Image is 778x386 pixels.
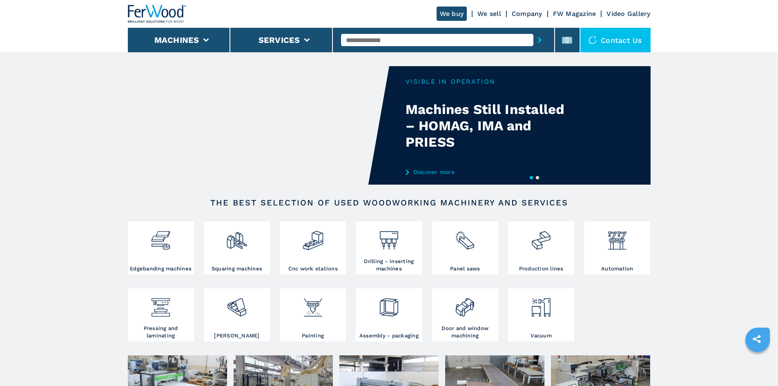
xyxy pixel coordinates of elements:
[154,198,624,208] h2: The best selection of used woodworking machinery and services
[601,265,633,272] h3: Automation
[128,5,187,23] img: Ferwood
[128,288,194,341] a: Pressing and laminating
[531,332,552,339] h3: Vacuum
[530,176,533,179] button: 1
[302,290,324,318] img: verniciatura_1.png
[533,31,546,49] button: submit-button
[358,258,420,272] h3: Drilling - inserting machines
[212,265,262,272] h3: Squaring machines
[302,332,324,339] h3: Painting
[530,290,552,318] img: aspirazione_1.png
[553,10,596,18] a: FW Magazine
[536,176,539,179] button: 2
[406,169,566,175] a: Discover more
[226,290,247,318] img: levigatrici_2.png
[204,288,270,341] a: [PERSON_NAME]
[128,221,194,274] a: Edgebanding machines
[432,221,498,274] a: Panel saws
[450,265,480,272] h3: Panel saws
[606,10,650,18] a: Video Gallery
[584,221,650,274] a: Automation
[259,35,300,45] button: Services
[359,332,419,339] h3: Assembly - packaging
[128,66,389,185] video: Your browser does not support the video tag.
[454,223,476,251] img: sezionatrici_2.png
[150,223,172,251] img: bordatrici_1.png
[477,10,501,18] a: We sell
[434,325,496,339] h3: Door and window machining
[378,223,400,251] img: foratrici_inseritrici_2.png
[508,288,574,341] a: Vacuum
[743,349,772,380] iframe: Chat
[512,10,542,18] a: Company
[356,288,422,341] a: Assembly - packaging
[130,265,192,272] h3: Edgebanding machines
[150,290,172,318] img: pressa-strettoia.png
[606,223,628,251] img: automazione.png
[378,290,400,318] img: montaggio_imballaggio_2.png
[204,221,270,274] a: Squaring machines
[437,7,467,21] a: We buy
[280,288,346,341] a: Painting
[302,223,324,251] img: centro_di_lavoro_cnc_2.png
[519,265,564,272] h3: Production lines
[530,223,552,251] img: linee_di_produzione_2.png
[280,221,346,274] a: Cnc work stations
[226,223,247,251] img: squadratrici_2.png
[356,221,422,274] a: Drilling - inserting machines
[154,35,199,45] button: Machines
[214,332,259,339] h3: [PERSON_NAME]
[747,329,767,349] a: sharethis
[508,221,574,274] a: Production lines
[589,36,597,44] img: Contact us
[130,325,192,339] h3: Pressing and laminating
[580,28,651,52] div: Contact us
[288,265,338,272] h3: Cnc work stations
[454,290,476,318] img: lavorazione_porte_finestre_2.png
[432,288,498,341] a: Door and window machining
